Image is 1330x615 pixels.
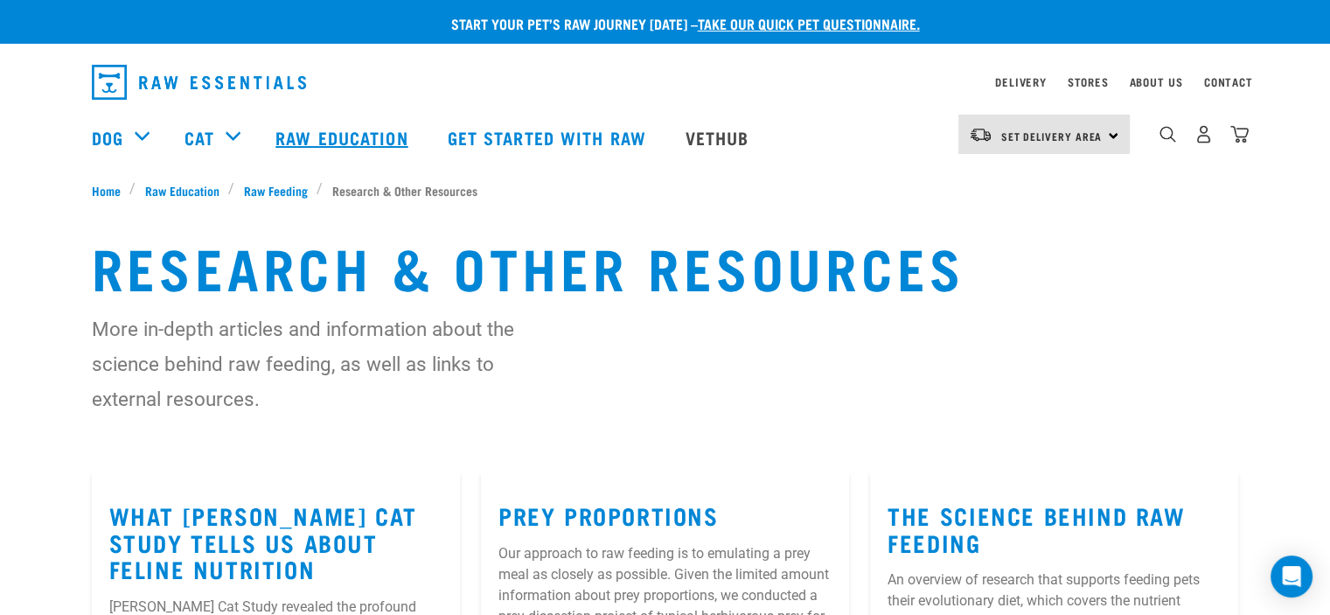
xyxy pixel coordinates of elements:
[969,127,992,143] img: van-moving.png
[78,58,1253,107] nav: dropdown navigation
[498,508,719,521] a: Prey Proportions
[244,181,308,199] span: Raw Feeding
[668,102,771,172] a: Vethub
[698,19,920,27] a: take our quick pet questionnaire.
[258,102,429,172] a: Raw Education
[234,181,317,199] a: Raw Feeding
[888,508,1185,549] a: The Science Behind Raw Feeding
[92,311,551,416] p: More in-depth articles and information about the science behind raw feeding, as well as links to ...
[1204,79,1253,85] a: Contact
[92,181,121,199] span: Home
[1001,133,1103,139] span: Set Delivery Area
[1159,126,1176,143] img: home-icon-1@2x.png
[1271,556,1313,598] div: Open Intercom Messenger
[136,181,228,199] a: Raw Education
[92,234,1239,297] h1: Research & Other Resources
[145,181,219,199] span: Raw Education
[109,508,417,575] a: What [PERSON_NAME] Cat Study Tells Us About Feline Nutrition
[185,124,214,150] a: Cat
[995,79,1046,85] a: Delivery
[430,102,668,172] a: Get started with Raw
[1068,79,1109,85] a: Stores
[1129,79,1182,85] a: About Us
[1230,125,1249,143] img: home-icon@2x.png
[92,65,306,100] img: Raw Essentials Logo
[92,181,1239,199] nav: breadcrumbs
[92,124,123,150] a: Dog
[1194,125,1213,143] img: user.png
[92,181,130,199] a: Home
